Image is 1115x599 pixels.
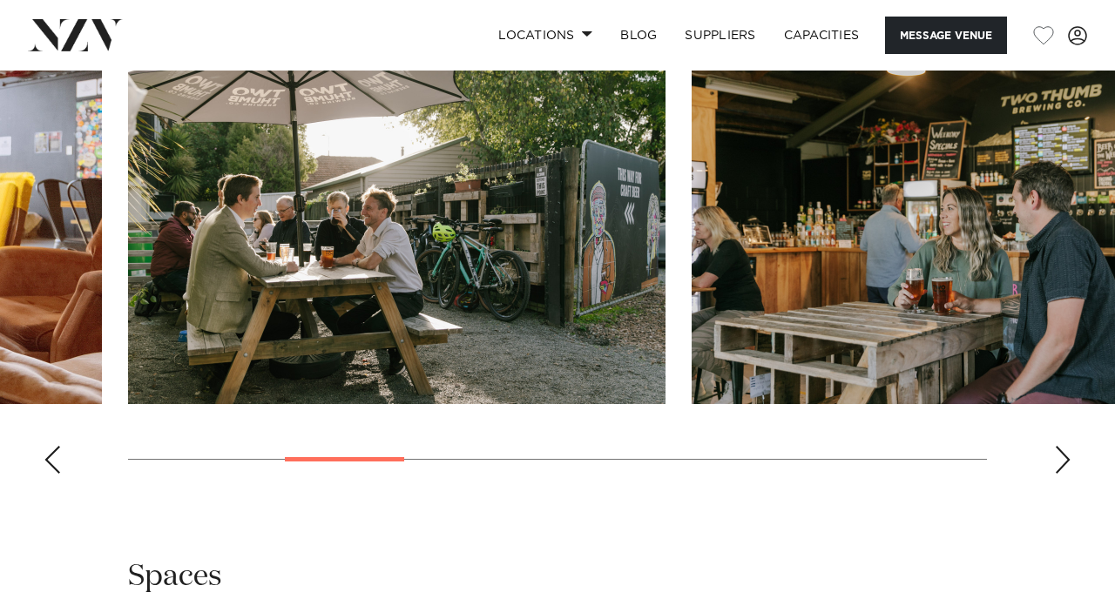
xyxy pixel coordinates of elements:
[128,10,666,404] swiper-slide: 3 / 11
[28,19,123,50] img: nzv-logo.png
[128,557,222,596] h2: Spaces
[606,17,671,54] a: BLOG
[885,17,1007,54] button: Message Venue
[671,17,769,54] a: SUPPLIERS
[770,17,874,54] a: Capacities
[484,17,606,54] a: Locations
